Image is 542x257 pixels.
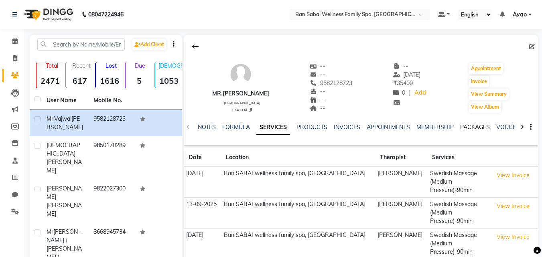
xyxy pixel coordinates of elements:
[89,136,136,180] td: 9850170289
[256,120,290,135] a: SERVICES
[221,148,375,167] th: Location
[37,38,125,51] input: Search by Name/Mobile/Email/Code
[310,88,325,95] span: --
[496,123,528,131] a: VOUCHERS
[47,202,82,217] span: [PERSON_NAME]
[513,10,527,19] span: Ayao
[493,231,533,243] button: View Invoice
[221,167,375,198] td: Ban SABAI wellness family spa, [GEOGRAPHIC_DATA]
[42,91,89,110] th: User Name
[47,228,53,235] span: Mr
[393,63,408,70] span: --
[367,123,410,131] a: APPOINTMENTS
[393,79,413,87] span: 35400
[334,123,360,131] a: INVOICES
[127,62,153,69] p: Due
[222,123,250,131] a: FORMULA
[460,123,490,131] a: PACKAGES
[69,62,93,69] p: Recent
[224,101,260,105] span: [DEMOGRAPHIC_DATA]
[229,62,253,86] img: avatar
[427,148,490,167] th: Services
[296,123,327,131] a: PRODUCTS
[89,110,136,136] td: 9582128723
[493,200,533,212] button: View Invoice
[416,123,454,131] a: MEMBERSHIP
[310,63,325,70] span: --
[393,89,405,96] span: 0
[20,3,75,26] img: logo
[469,101,501,113] button: View Album
[47,115,71,122] span: Mr.Vajwal
[469,89,509,100] button: View Summary
[493,169,533,182] button: View Invoice
[47,185,82,200] span: [PERSON_NAME]
[187,39,204,54] div: Back to Client
[40,62,64,69] p: Total
[310,96,325,103] span: --
[427,197,490,228] td: Swedish Massage (Medium Pressure)-90min
[89,91,136,110] th: Mobile No.
[221,197,375,228] td: Ban SABAI wellness family spa, [GEOGRAPHIC_DATA]
[89,180,136,223] td: 9822027300
[132,39,166,50] a: Add Client
[88,3,124,26] b: 08047224946
[155,76,183,86] strong: 1053
[469,63,503,74] button: Appointment
[184,197,221,228] td: 13-09-2025
[37,76,64,86] strong: 2471
[47,158,82,174] span: [PERSON_NAME]
[96,76,123,86] strong: 1616
[126,76,153,86] strong: 5
[375,148,428,167] th: Therapist
[408,89,410,97] span: |
[310,71,325,78] span: --
[66,76,93,86] strong: 617
[212,89,269,98] div: Mr.[PERSON_NAME]
[375,197,428,228] td: [PERSON_NAME]
[47,142,80,157] span: [DEMOGRAPHIC_DATA]
[198,123,216,131] a: NOTES
[393,71,421,78] span: [DATE]
[215,107,269,112] div: BKA1334
[375,167,428,198] td: [PERSON_NAME]
[158,62,183,69] p: [DEMOGRAPHIC_DATA]
[184,148,221,167] th: Date
[184,167,221,198] td: [DATE]
[310,79,353,87] span: 9582128723
[310,105,325,112] span: --
[427,167,490,198] td: Swedish Massage (Medium Pressure)-90min
[99,62,123,69] p: Lost
[393,79,397,87] span: ₹
[413,87,427,99] a: Add
[469,76,489,87] button: Invoice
